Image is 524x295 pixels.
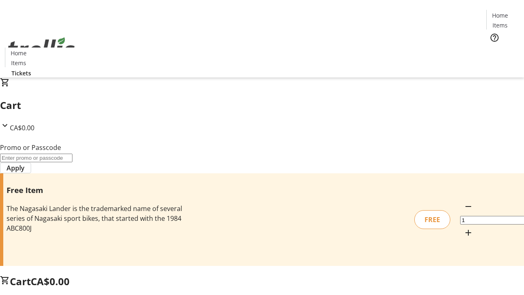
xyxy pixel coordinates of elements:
span: Home [492,11,508,20]
img: Orient E2E Organization rStvEu4mao's Logo [5,28,78,69]
a: Items [487,21,513,29]
span: Tickets [11,69,31,77]
a: Home [487,11,513,20]
span: Items [11,59,26,67]
div: FREE [414,210,450,229]
a: Home [5,49,32,57]
a: Items [5,59,32,67]
button: Increment by one [460,225,477,241]
button: Decrement by one [460,198,477,215]
span: Apply [7,163,25,173]
span: Items [492,21,508,29]
h3: Free Item [7,184,185,196]
span: CA$0.00 [10,123,34,132]
span: CA$0.00 [31,275,70,288]
span: Home [11,49,27,57]
div: The Nagasaki Lander is the trademarked name of several series of Nagasaki sport bikes, that start... [7,204,185,233]
button: Help [486,29,503,46]
a: Tickets [5,69,38,77]
span: Tickets [493,48,513,56]
a: Tickets [486,48,519,56]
